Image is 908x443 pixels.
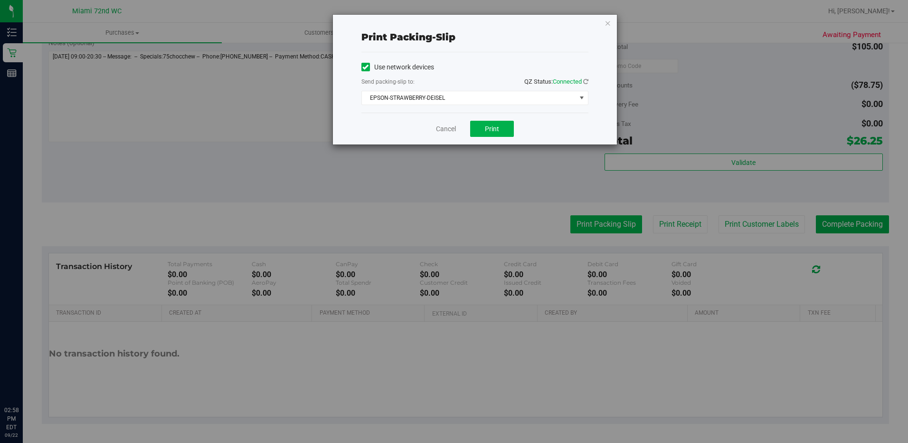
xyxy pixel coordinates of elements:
[361,31,455,43] span: Print packing-slip
[524,78,588,85] span: QZ Status:
[361,62,434,72] label: Use network devices
[362,91,576,105] span: EPSON-STRAWBERRY-DEISEL
[485,125,499,133] span: Print
[436,124,456,134] a: Cancel
[361,77,415,86] label: Send packing-slip to:
[553,78,582,85] span: Connected
[470,121,514,137] button: Print
[576,91,587,105] span: select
